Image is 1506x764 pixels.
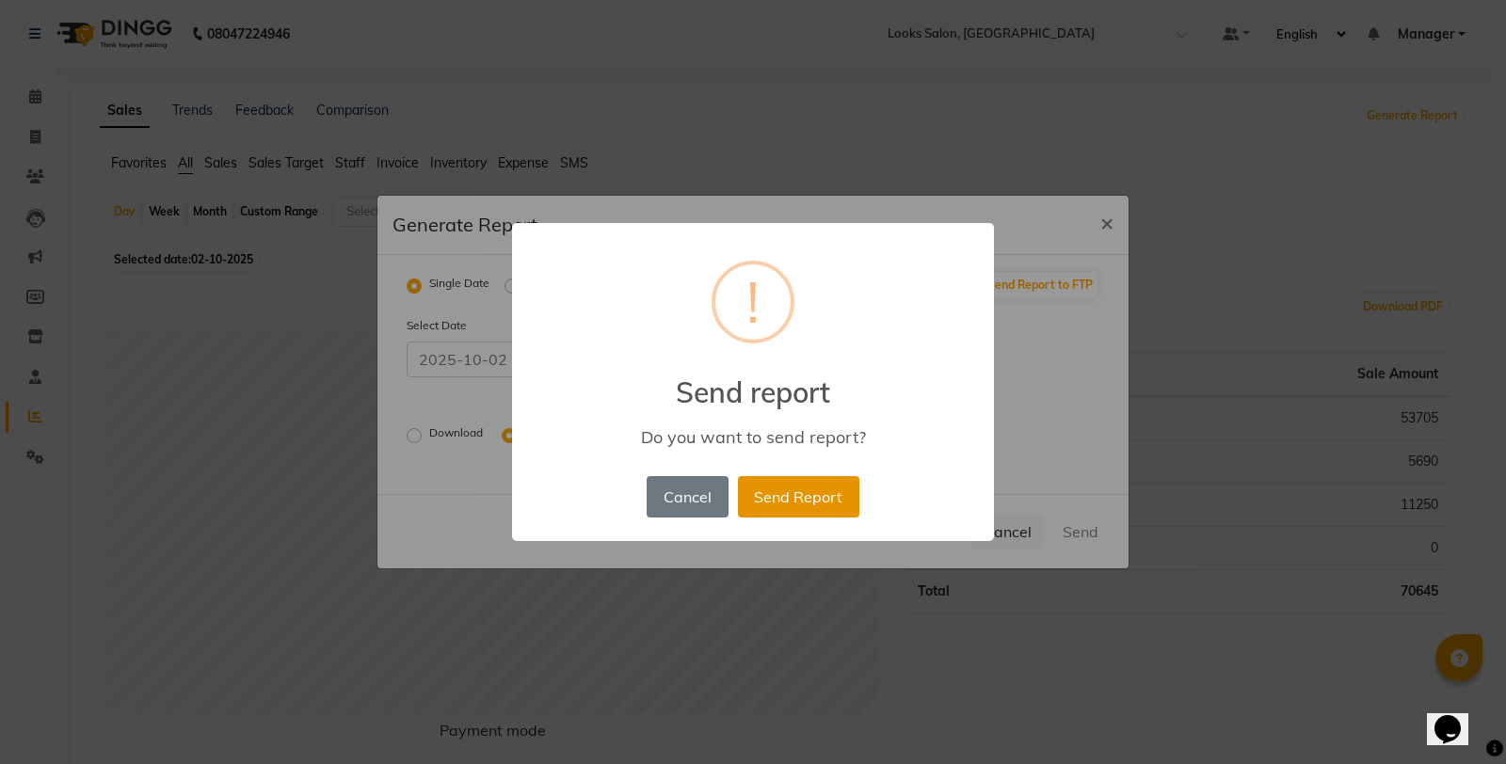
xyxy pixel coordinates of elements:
div: Do you want to send report? [539,426,967,448]
iframe: chat widget [1427,689,1487,745]
div: ! [746,264,760,340]
h2: Send report [512,353,994,409]
button: Send Report [738,476,859,517]
button: Cancel [647,476,728,517]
